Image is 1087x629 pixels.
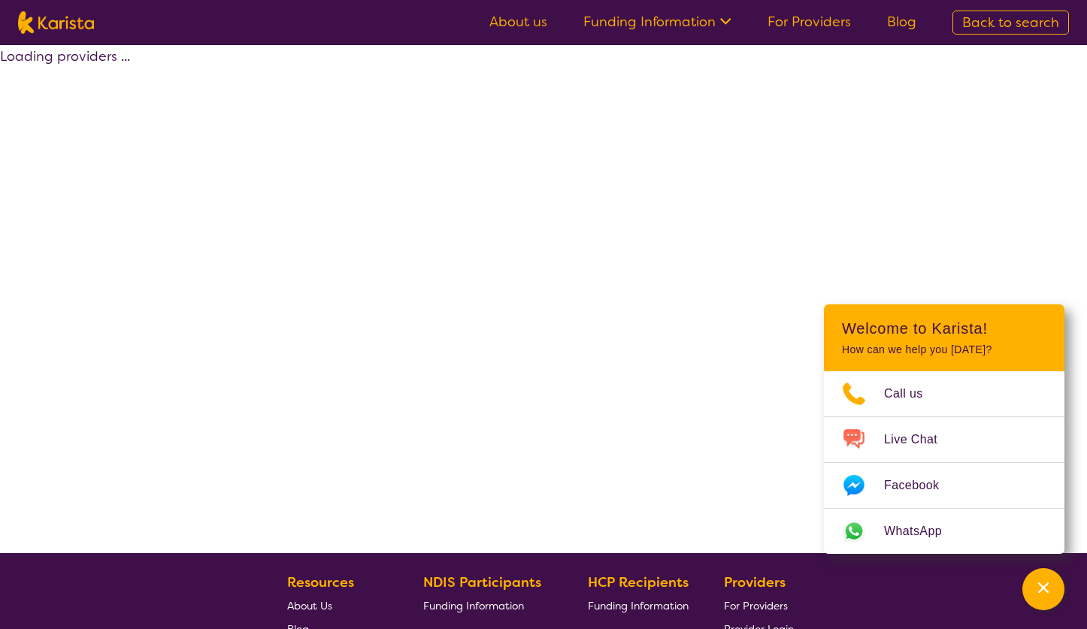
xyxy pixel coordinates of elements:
[423,594,553,617] a: Funding Information
[287,573,354,591] b: Resources
[1022,568,1064,610] button: Channel Menu
[724,599,788,612] span: For Providers
[588,573,689,591] b: HCP Recipients
[489,13,547,31] a: About us
[824,509,1064,554] a: Web link opens in a new tab.
[724,594,794,617] a: For Providers
[423,573,541,591] b: NDIS Participants
[952,11,1069,35] a: Back to search
[884,383,941,405] span: Call us
[884,474,957,497] span: Facebook
[588,599,689,612] span: Funding Information
[884,428,955,451] span: Live Chat
[887,13,916,31] a: Blog
[287,599,332,612] span: About Us
[18,11,94,34] img: Karista logo
[588,594,689,617] a: Funding Information
[768,13,851,31] a: For Providers
[423,599,524,612] span: Funding Information
[287,594,388,617] a: About Us
[583,13,731,31] a: Funding Information
[842,319,1046,337] h2: Welcome to Karista!
[884,520,960,543] span: WhatsApp
[842,343,1046,356] p: How can we help you [DATE]?
[824,304,1064,554] div: Channel Menu
[724,573,786,591] b: Providers
[824,371,1064,554] ul: Choose channel
[962,14,1059,32] span: Back to search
